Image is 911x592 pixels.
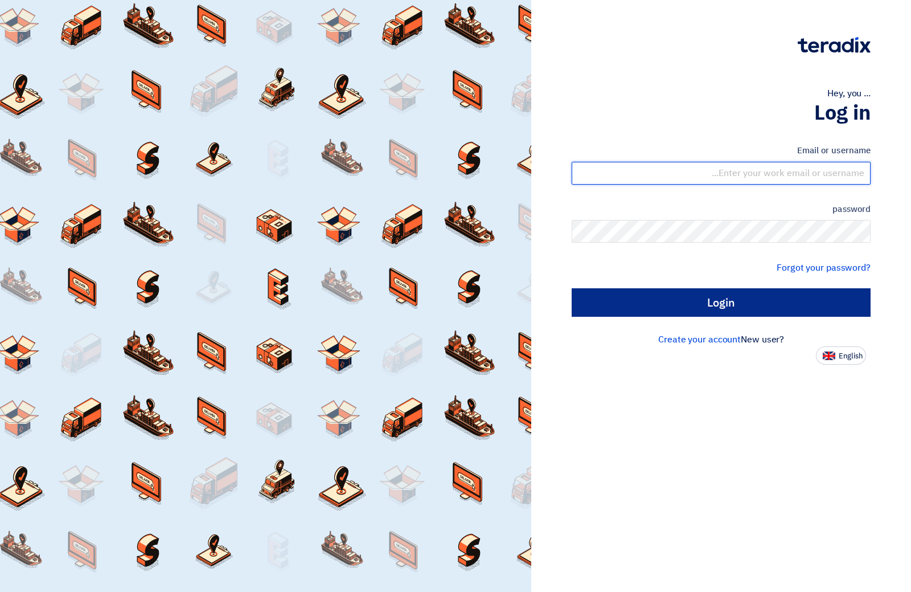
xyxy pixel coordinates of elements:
button: English [816,346,866,365]
font: Log in [814,97,871,128]
font: New user? [741,333,784,346]
font: Hey, you ... [827,87,871,100]
a: Create your account [658,333,741,346]
font: English [839,350,863,361]
input: Login [572,288,871,317]
a: Forgot your password? [777,261,871,275]
font: password [832,203,871,215]
img: en-US.png [823,352,835,360]
img: Teradix logo [798,37,871,53]
input: Enter your work email or username... [572,162,871,185]
font: Email or username [797,144,871,157]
